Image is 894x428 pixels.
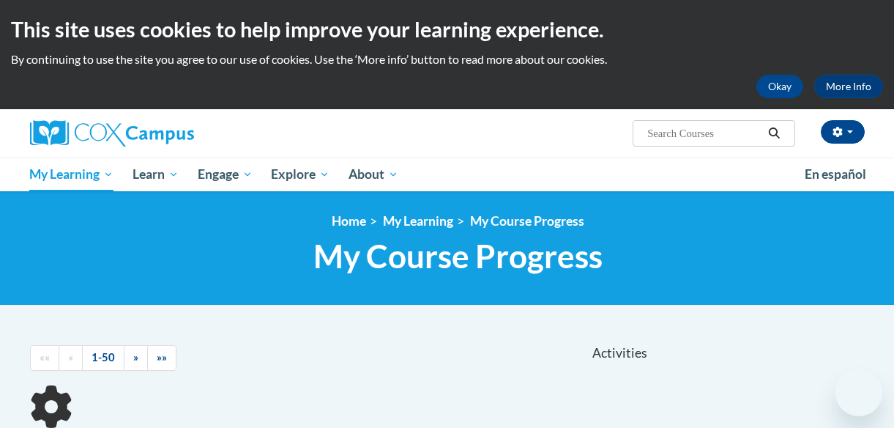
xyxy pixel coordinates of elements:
a: Begining [30,345,59,371]
a: Explore [261,158,339,191]
span: My Course Progress [313,237,603,276]
span: » [133,351,138,364]
button: Search [763,125,785,142]
a: End [147,345,176,371]
p: By continuing to use the site you agree to our use of cookies. Use the ‘More info’ button to read... [11,51,883,67]
a: 1-50 [82,345,124,371]
span: Activities [592,345,647,361]
img: Cox Campus [30,120,194,147]
input: Search Courses [646,125,763,142]
div: Main menu [19,158,876,191]
span: «« [40,351,50,364]
a: About [339,158,408,191]
a: Previous [59,345,83,371]
span: En español [805,166,866,182]
a: Learn [123,158,188,191]
a: My Learning [21,158,124,191]
span: My Learning [29,166,113,183]
a: My Learning [383,213,453,229]
span: Engage [198,166,253,183]
a: En español [795,159,876,190]
span: Learn [133,166,179,183]
span: « [68,351,73,364]
a: Engage [188,158,262,191]
span: About [349,166,398,183]
a: Home [332,213,366,229]
a: Cox Campus [30,120,294,147]
button: Okay [756,75,803,98]
span: »» [157,351,167,364]
a: Next [124,345,148,371]
span: Explore [271,166,329,183]
a: More Info [814,75,883,98]
h2: This site uses cookies to help improve your learning experience. [11,15,883,44]
iframe: Button to launch messaging window [835,369,882,416]
button: Account Settings [821,120,865,144]
a: My Course Progress [470,213,584,229]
